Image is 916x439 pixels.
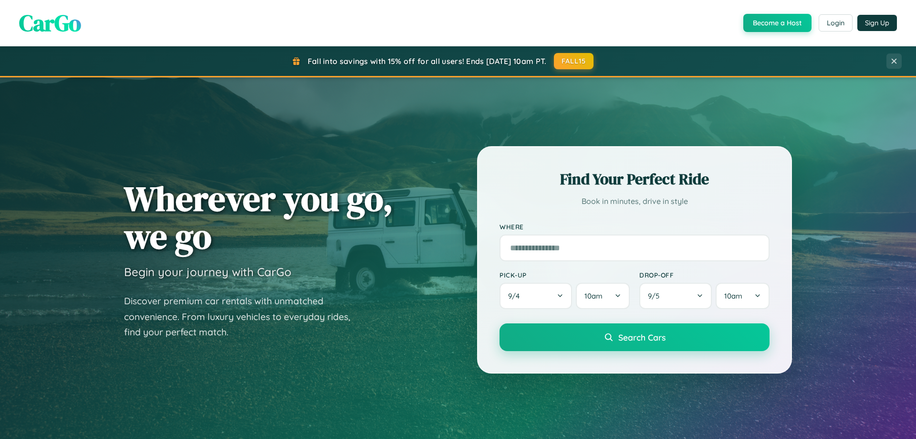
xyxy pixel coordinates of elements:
[500,271,630,279] label: Pick-up
[618,332,666,343] span: Search Cars
[576,283,630,309] button: 10am
[639,271,770,279] label: Drop-off
[500,223,770,231] label: Where
[308,56,547,66] span: Fall into savings with 15% off for all users! Ends [DATE] 10am PT.
[500,169,770,190] h2: Find Your Perfect Ride
[500,283,572,309] button: 9/4
[724,291,742,300] span: 10am
[554,53,594,69] button: FALL15
[500,323,770,351] button: Search Cars
[857,15,897,31] button: Sign Up
[584,291,603,300] span: 10am
[19,7,81,39] span: CarGo
[819,14,853,32] button: Login
[639,283,712,309] button: 9/5
[648,291,664,300] span: 9 / 5
[508,291,524,300] span: 9 / 4
[500,194,770,208] p: Book in minutes, drive in style
[124,180,393,255] h1: Wherever you go, we go
[124,293,363,340] p: Discover premium car rentals with unmatched convenience. From luxury vehicles to everyday rides, ...
[743,14,812,32] button: Become a Host
[124,265,291,279] h3: Begin your journey with CarGo
[716,283,770,309] button: 10am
